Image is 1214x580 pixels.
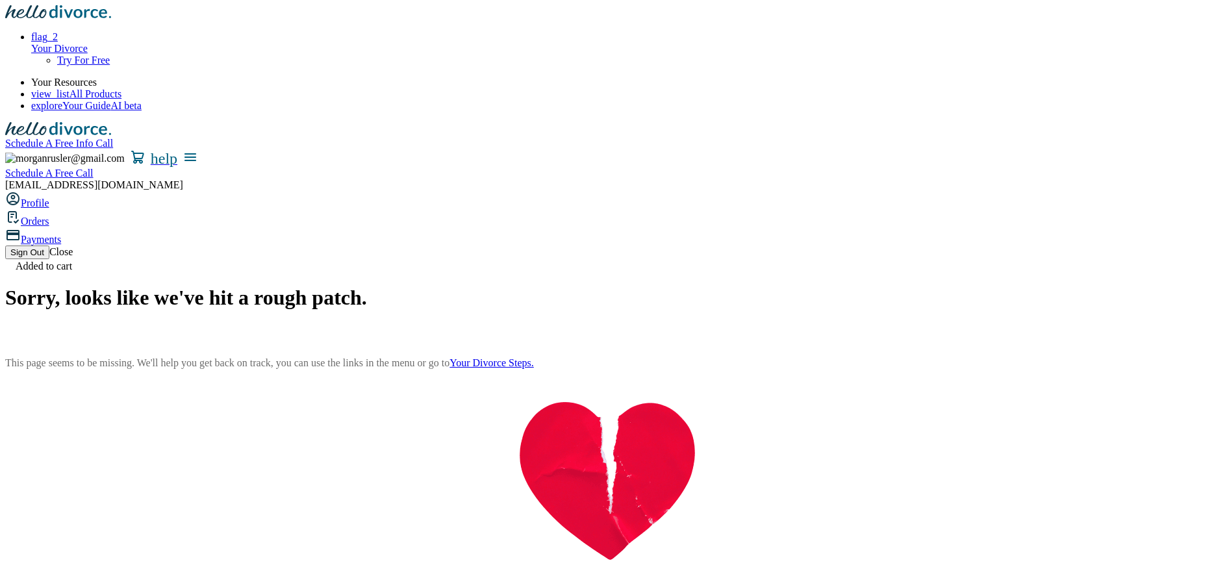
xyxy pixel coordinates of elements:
img: A [5,191,21,207]
span: Added to cart [16,260,72,271]
a: flag_2Your Divorce [31,31,1209,55]
img: Cart [130,149,145,165]
a: Schedule A Free Info Call [5,138,113,149]
span: [EMAIL_ADDRESS][DOMAIN_NAME] [5,179,183,190]
a: Payments [21,234,61,245]
a: view_listAll Products [31,88,121,99]
span: Your Divorce [31,43,1209,55]
img: P [5,209,21,225]
button: Sign Out [5,246,49,259]
img: P [5,227,21,243]
a: Profile [21,197,49,208]
a: exploreYour GuideAI beta [31,100,142,111]
p: This page seems to be missing. We'll help you get back on track, you can use the links in the men... [5,355,1209,371]
img: Menu [183,149,198,165]
a: Try For Free [57,55,110,66]
a: Schedule A Free Call [5,168,94,179]
h1: Sorry, looks like we've hit a rough patch. [5,286,1209,310]
span: explore [31,100,62,111]
span: AI beta [110,100,142,111]
span: help [151,150,177,167]
span: Close [49,246,73,257]
img: 404 [514,402,701,560]
span: flag_2 [31,31,58,42]
li: Your Resources [31,77,1209,88]
a: Your Divorce Steps. [449,357,533,368]
span: view_list [31,88,70,99]
a: help [151,150,177,168]
img: morganrusler@gmail.com [5,153,125,164]
a: Orders [21,216,49,227]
